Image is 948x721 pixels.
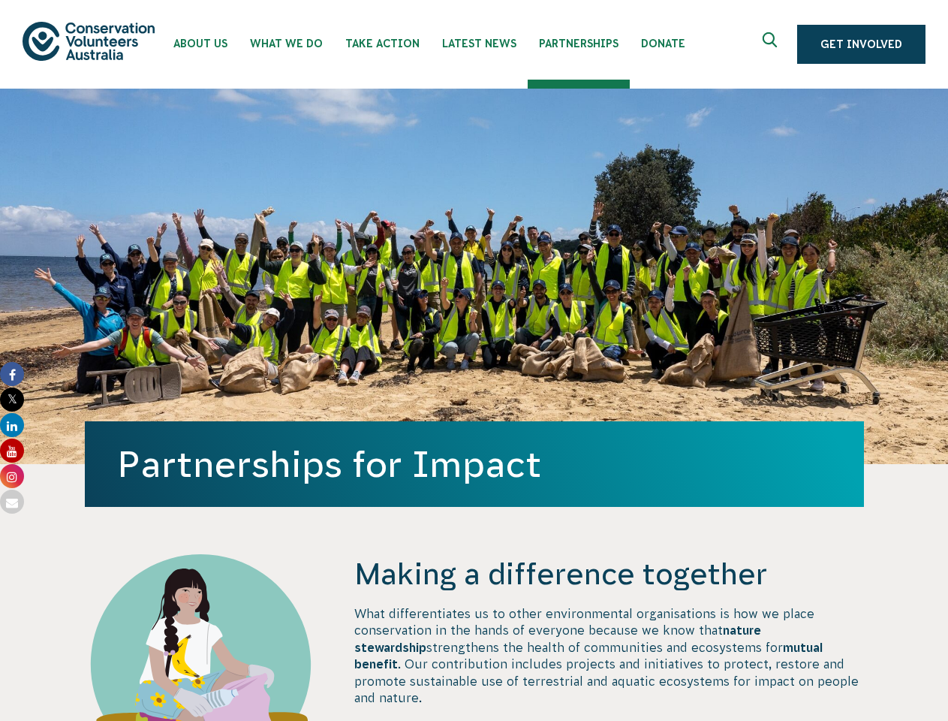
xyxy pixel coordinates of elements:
[754,26,790,62] button: Expand search box Close search box
[354,605,863,706] p: What differentiates us to other environmental organisations is how we place conservation in the h...
[354,554,863,593] h4: Making a difference together
[118,444,831,484] h1: Partnerships for Impact
[23,22,155,60] img: logo.svg
[173,38,227,50] span: About Us
[345,38,420,50] span: Take Action
[354,623,761,653] strong: nature stewardship
[797,25,925,64] a: Get Involved
[250,38,323,50] span: What We Do
[763,32,781,56] span: Expand search box
[539,38,618,50] span: Partnerships
[442,38,516,50] span: Latest News
[641,38,685,50] span: Donate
